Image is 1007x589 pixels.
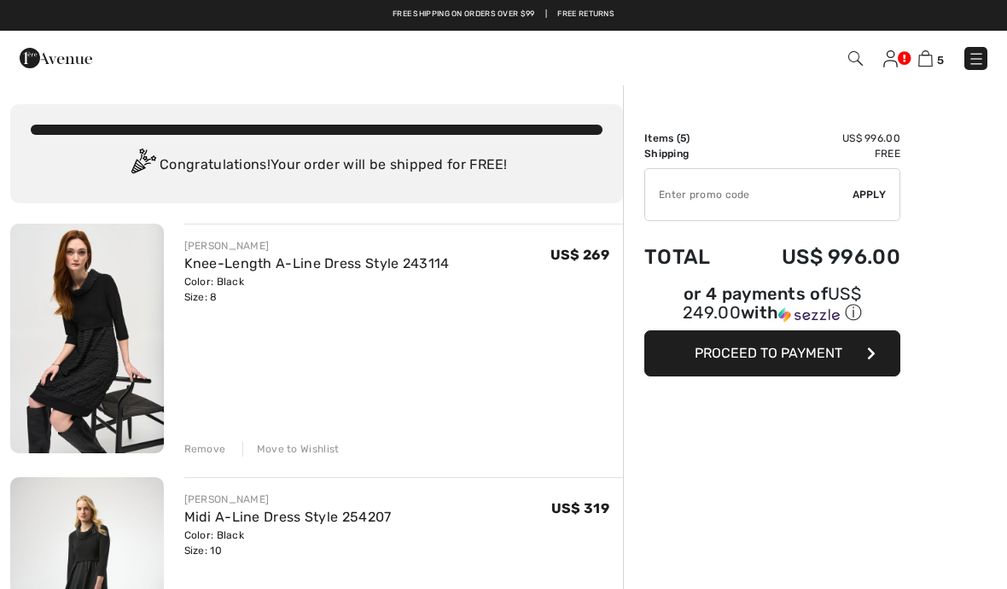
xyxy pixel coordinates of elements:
[644,330,900,376] button: Proceed to Payment
[184,528,392,558] div: Color: Black Size: 10
[644,286,900,324] div: or 4 payments of with
[644,228,736,286] td: Total
[683,283,861,323] span: US$ 249.00
[778,307,840,323] img: Sezzle
[736,131,900,146] td: US$ 996.00
[644,286,900,330] div: or 4 payments ofUS$ 249.00withSezzle Click to learn more about Sezzle
[184,492,392,507] div: [PERSON_NAME]
[695,345,842,361] span: Proceed to Payment
[883,50,898,67] img: My Info
[853,187,887,202] span: Apply
[20,49,92,65] a: 1ère Avenue
[125,149,160,183] img: Congratulation2.svg
[644,131,736,146] td: Items ( )
[31,149,602,183] div: Congratulations! Your order will be shipped for FREE!
[680,132,686,144] span: 5
[644,146,736,161] td: Shipping
[10,224,164,453] img: Knee-Length A-Line Dress Style 243114
[393,9,535,20] a: Free shipping on orders over $99
[736,146,900,161] td: Free
[557,9,614,20] a: Free Returns
[184,274,450,305] div: Color: Black Size: 8
[937,54,944,67] span: 5
[545,9,547,20] span: |
[184,238,450,254] div: [PERSON_NAME]
[242,441,340,457] div: Move to Wishlist
[645,169,853,220] input: Promo code
[918,48,944,68] a: 5
[550,247,609,263] span: US$ 269
[918,50,933,67] img: Shopping Bag
[184,509,392,525] a: Midi A-Line Dress Style 254207
[20,41,92,75] img: 1ère Avenue
[848,51,863,66] img: Search
[736,228,900,286] td: US$ 996.00
[551,500,609,516] span: US$ 319
[184,441,226,457] div: Remove
[968,50,985,67] img: Menu
[184,255,450,271] a: Knee-Length A-Line Dress Style 243114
